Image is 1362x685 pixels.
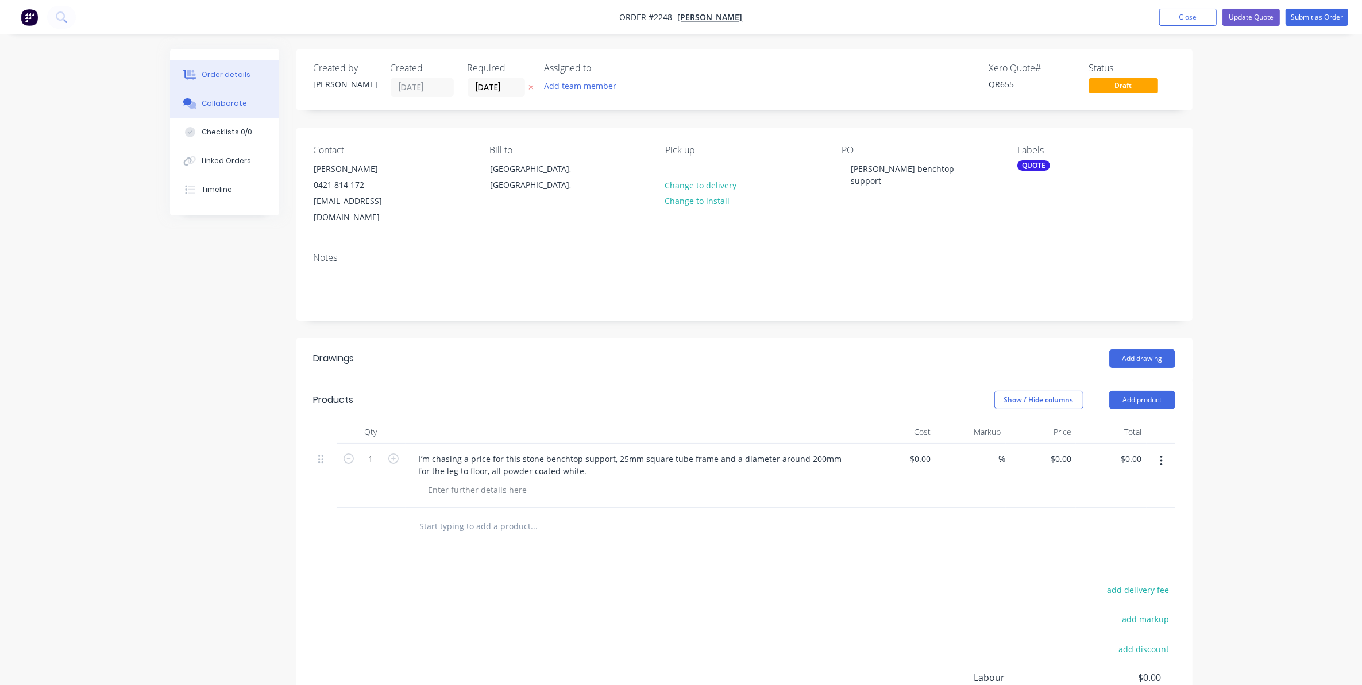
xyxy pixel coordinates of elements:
button: Change to delivery [659,177,743,193]
div: Order details [202,70,250,80]
div: [EMAIL_ADDRESS][DOMAIN_NAME] [314,193,410,225]
div: [GEOGRAPHIC_DATA], [GEOGRAPHIC_DATA], [490,161,585,193]
div: Contact [314,145,471,156]
div: [PERSON_NAME] [314,78,377,90]
button: add markup [1116,611,1175,627]
span: $0.00 [1076,671,1161,684]
div: Drawings [314,352,354,365]
input: Start typing to add a product... [419,515,649,538]
button: add discount [1113,641,1175,656]
span: Labour [974,671,1077,684]
div: Created by [314,63,377,74]
button: Show / Hide columns [994,391,1083,409]
div: Pick up [665,145,823,156]
div: Bill to [489,145,647,156]
button: Update Quote [1222,9,1280,26]
div: Checklists 0/0 [202,127,252,137]
span: % [999,452,1006,465]
div: Labels [1017,145,1175,156]
div: [PERSON_NAME] [314,161,410,177]
button: add delivery fee [1101,582,1175,598]
button: Add team member [538,78,622,94]
div: Notes [314,252,1175,263]
div: Xero Quote # [989,63,1075,74]
div: Total [1076,421,1147,444]
div: Collaborate [202,98,247,109]
div: 0421 814 172 [314,177,410,193]
button: Linked Orders [170,147,279,175]
button: Submit as Order [1286,9,1348,26]
button: Order details [170,60,279,89]
div: Timeline [202,184,232,195]
div: Required [468,63,531,74]
div: Products [314,393,354,407]
div: Price [1006,421,1077,444]
button: Add product [1109,391,1175,409]
button: Timeline [170,175,279,204]
div: [PERSON_NAME] benchtop support [842,160,985,189]
button: Collaborate [170,89,279,118]
a: [PERSON_NAME] [678,12,743,23]
div: PO [842,145,999,156]
div: I’m chasing a price for this stone benchtop support, 25mm square tube frame and a diameter around... [410,451,861,479]
div: Cost [865,421,936,444]
div: Created [391,63,454,74]
div: [GEOGRAPHIC_DATA], [GEOGRAPHIC_DATA], [480,160,595,197]
button: Checklists 0/0 [170,118,279,147]
div: Status [1089,63,1175,74]
div: QUOTE [1017,160,1050,171]
div: Linked Orders [202,156,251,166]
span: Order #2248 - [620,12,678,23]
div: Qty [337,421,406,444]
button: Add team member [545,78,623,94]
button: Add drawing [1109,349,1175,368]
div: QR655 [989,78,1075,90]
div: [PERSON_NAME]0421 814 172[EMAIL_ADDRESS][DOMAIN_NAME] [304,160,419,226]
button: Close [1159,9,1217,26]
div: Assigned to [545,63,659,74]
button: Change to install [659,193,736,209]
span: Draft [1089,78,1158,93]
img: Factory [21,9,38,26]
div: Markup [935,421,1006,444]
